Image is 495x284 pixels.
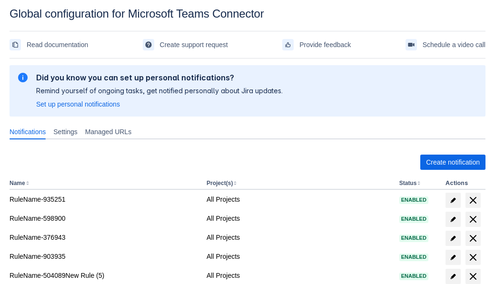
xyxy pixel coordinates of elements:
[17,72,29,83] span: information
[11,41,19,49] span: documentation
[399,274,428,279] span: Enabled
[36,73,283,82] h2: Did you know you can set up personal notifications?
[467,271,479,282] span: delete
[407,41,415,49] span: videoCall
[399,216,428,222] span: Enabled
[284,41,292,49] span: feedback
[36,99,120,109] a: Set up personal notifications
[160,37,228,52] span: Create support request
[10,37,88,52] a: Read documentation
[27,37,88,52] span: Read documentation
[420,155,485,170] button: Create notification
[207,271,392,280] div: All Projects
[467,252,479,263] span: delete
[145,41,152,49] span: support
[399,235,428,241] span: Enabled
[10,195,199,204] div: RuleName-935251
[207,252,392,261] div: All Projects
[282,37,351,52] a: Provide feedback
[449,254,457,261] span: edit
[10,7,485,20] div: Global configuration for Microsoft Teams Connector
[53,127,78,137] span: Settings
[449,196,457,204] span: edit
[10,233,199,242] div: RuleName-376943
[449,215,457,223] span: edit
[10,252,199,261] div: RuleName-903935
[449,273,457,280] span: edit
[10,127,46,137] span: Notifications
[36,86,283,96] p: Remind yourself of ongoing tasks, get notified personally about Jira updates.
[299,37,351,52] span: Provide feedback
[467,214,479,225] span: delete
[467,195,479,206] span: delete
[10,214,199,223] div: RuleName-598900
[10,180,25,186] button: Name
[10,271,199,280] div: RuleName-504089New Rule (5)
[85,127,131,137] span: Managed URLs
[406,37,485,52] a: Schedule a video call
[449,235,457,242] span: edit
[442,177,485,190] th: Actions
[399,180,417,186] button: Status
[467,233,479,244] span: delete
[207,180,233,186] button: Project(s)
[423,37,485,52] span: Schedule a video call
[399,197,428,203] span: Enabled
[399,255,428,260] span: Enabled
[207,233,392,242] div: All Projects
[207,195,392,204] div: All Projects
[207,214,392,223] div: All Projects
[143,37,228,52] a: Create support request
[426,155,480,170] span: Create notification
